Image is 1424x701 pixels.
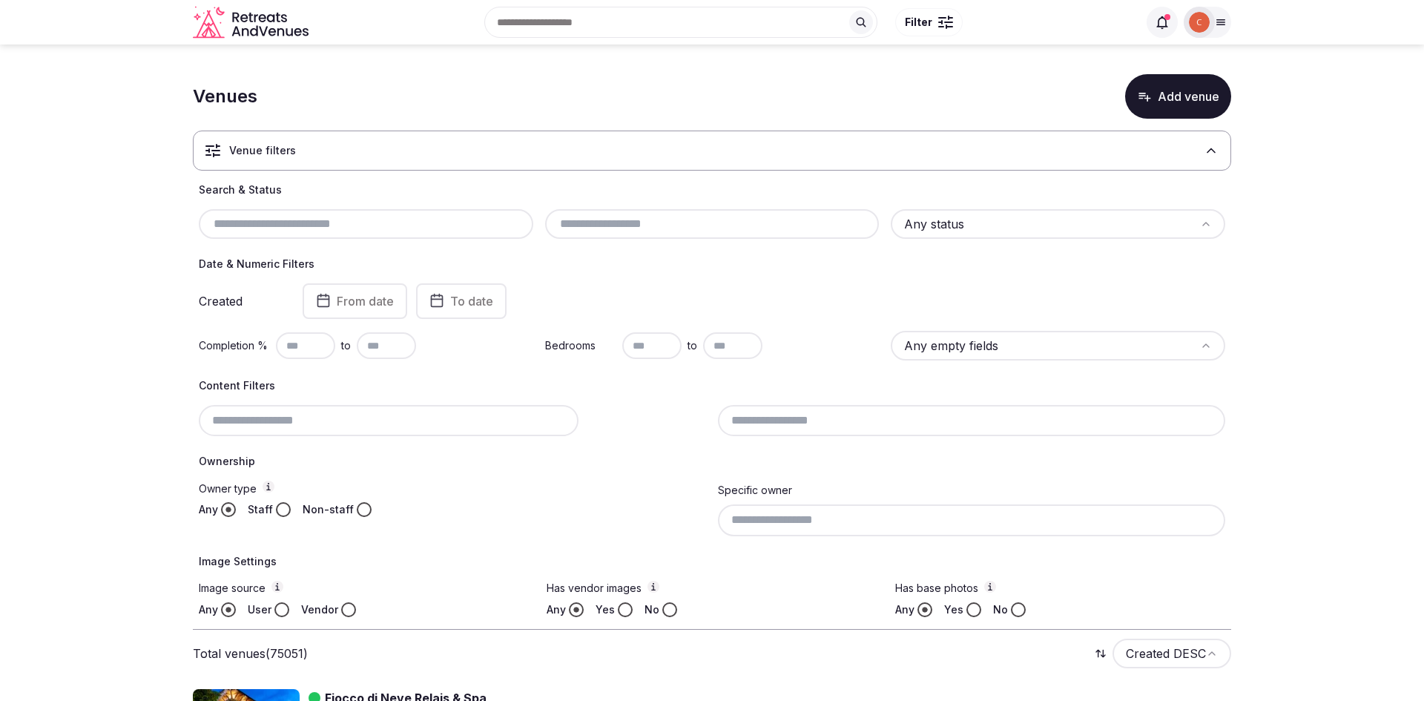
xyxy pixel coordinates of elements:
[645,602,659,617] label: No
[193,6,311,39] a: Visit the homepage
[1125,74,1231,119] button: Add venue
[905,15,932,30] span: Filter
[944,602,963,617] label: Yes
[688,338,697,353] span: to
[1189,12,1210,33] img: Catalina
[199,481,706,496] label: Owner type
[271,581,283,593] button: Image source
[545,338,616,353] label: Bedrooms
[993,602,1008,617] label: No
[199,602,218,617] label: Any
[303,283,407,319] button: From date
[450,294,493,309] span: To date
[248,602,271,617] label: User
[341,338,351,353] span: to
[193,6,311,39] svg: Retreats and Venues company logo
[647,581,659,593] button: Has vendor images
[895,581,1225,596] label: Has base photos
[193,84,257,109] h1: Venues
[199,338,270,353] label: Completion %
[303,502,354,517] label: Non-staff
[596,602,615,617] label: Yes
[301,602,338,617] label: Vendor
[199,554,1225,569] h4: Image Settings
[199,454,1225,469] h4: Ownership
[199,502,218,517] label: Any
[547,602,566,617] label: Any
[199,581,529,596] label: Image source
[718,484,792,496] label: Specific owner
[193,645,308,662] p: Total venues (75051)
[229,143,296,158] h3: Venue filters
[199,257,1225,271] h4: Date & Numeric Filters
[199,378,1225,393] h4: Content Filters
[547,581,877,596] label: Has vendor images
[895,8,963,36] button: Filter
[248,502,273,517] label: Staff
[337,294,394,309] span: From date
[416,283,507,319] button: To date
[199,295,282,307] label: Created
[895,602,914,617] label: Any
[199,182,1225,197] h4: Search & Status
[984,581,996,593] button: Has base photos
[263,481,274,493] button: Owner type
